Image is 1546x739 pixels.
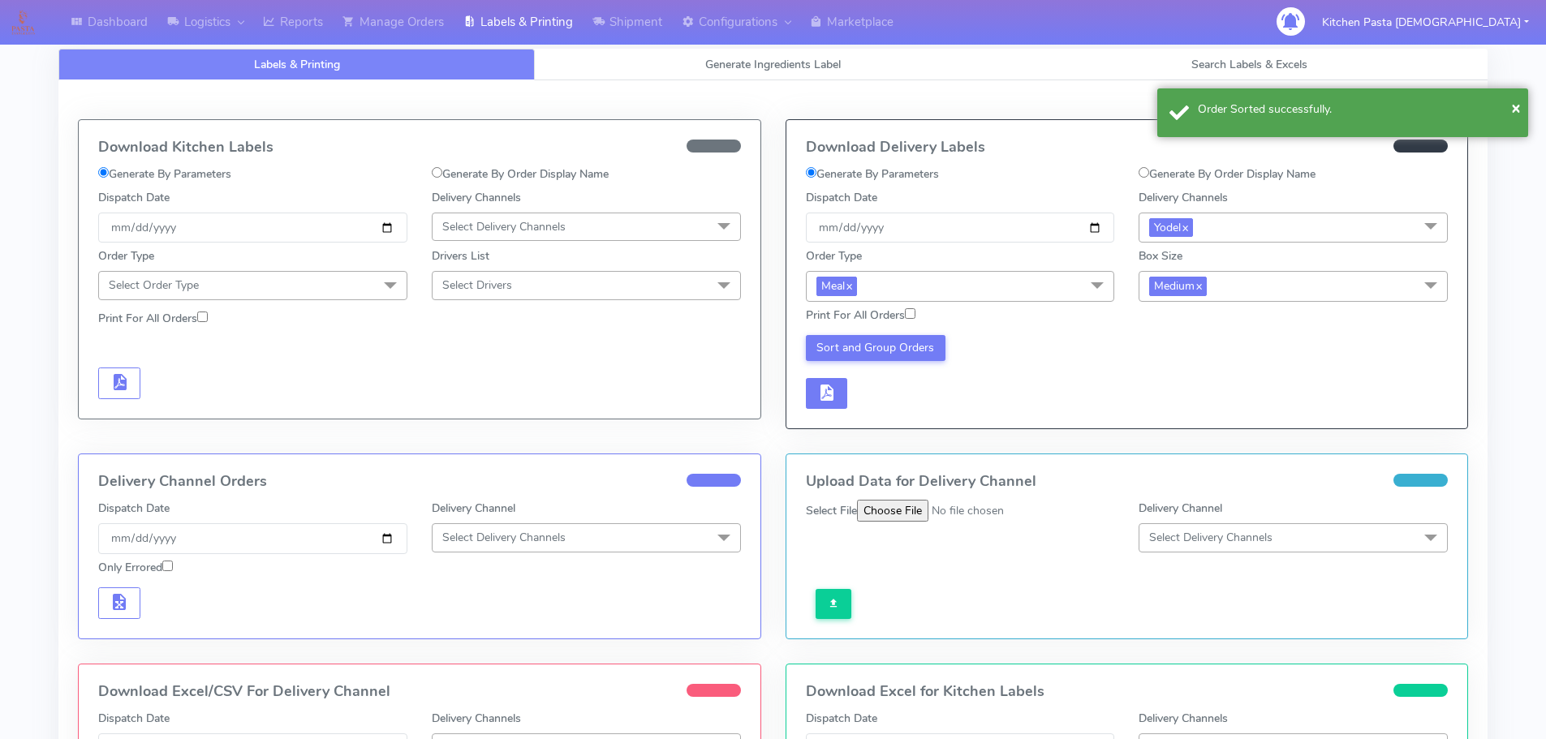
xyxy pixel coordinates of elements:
[1149,218,1193,237] span: Yodel
[98,559,173,576] label: Only Errored
[98,684,741,700] h4: Download Excel/CSV For Delivery Channel
[98,167,109,178] input: Generate By Parameters
[806,247,862,264] label: Order Type
[1511,97,1521,118] span: ×
[806,140,1449,156] h4: Download Delivery Labels
[442,219,566,234] span: Select Delivery Channels
[1139,165,1316,183] label: Generate By Order Display Name
[806,189,877,206] label: Dispatch Date
[442,530,566,545] span: Select Delivery Channels
[1139,500,1222,517] label: Delivery Channel
[98,474,741,490] h4: Delivery Channel Orders
[432,165,609,183] label: Generate By Order Display Name
[806,710,877,727] label: Dispatch Date
[98,189,170,206] label: Dispatch Date
[58,49,1488,80] ul: Tabs
[1139,247,1182,264] label: Box Size
[1181,218,1188,235] a: x
[197,311,208,322] input: Print For All Orders
[1139,710,1228,727] label: Delivery Channels
[1149,530,1273,545] span: Select Delivery Channels
[1511,96,1521,120] button: Close
[806,335,946,361] button: Sort and Group Orders
[98,165,231,183] label: Generate By Parameters
[806,165,939,183] label: Generate By Parameters
[1191,57,1307,72] span: Search Labels & Excels
[1198,101,1516,118] div: Order Sorted successfully.
[1195,277,1202,294] a: x
[806,167,816,178] input: Generate By Parameters
[432,189,521,206] label: Delivery Channels
[98,710,170,727] label: Dispatch Date
[432,247,489,264] label: Drivers List
[442,277,512,293] span: Select Drivers
[1139,167,1149,178] input: Generate By Order Display Name
[1310,6,1541,39] button: Kitchen Pasta [DEMOGRAPHIC_DATA]
[98,310,208,327] label: Print For All Orders
[98,140,741,156] h4: Download Kitchen Labels
[806,684,1449,700] h4: Download Excel for Kitchen Labels
[806,307,915,324] label: Print For All Orders
[109,277,199,293] span: Select Order Type
[432,500,515,517] label: Delivery Channel
[1149,277,1207,295] span: Medium
[432,167,442,178] input: Generate By Order Display Name
[432,710,521,727] label: Delivery Channels
[806,502,857,519] label: Select File
[905,308,915,319] input: Print For All Orders
[705,57,841,72] span: Generate Ingredients Label
[816,277,857,295] span: Meal
[806,474,1449,490] h4: Upload Data for Delivery Channel
[98,247,154,264] label: Order Type
[162,561,173,571] input: Only Errored
[1139,189,1228,206] label: Delivery Channels
[98,500,170,517] label: Dispatch Date
[845,277,852,294] a: x
[254,57,340,72] span: Labels & Printing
